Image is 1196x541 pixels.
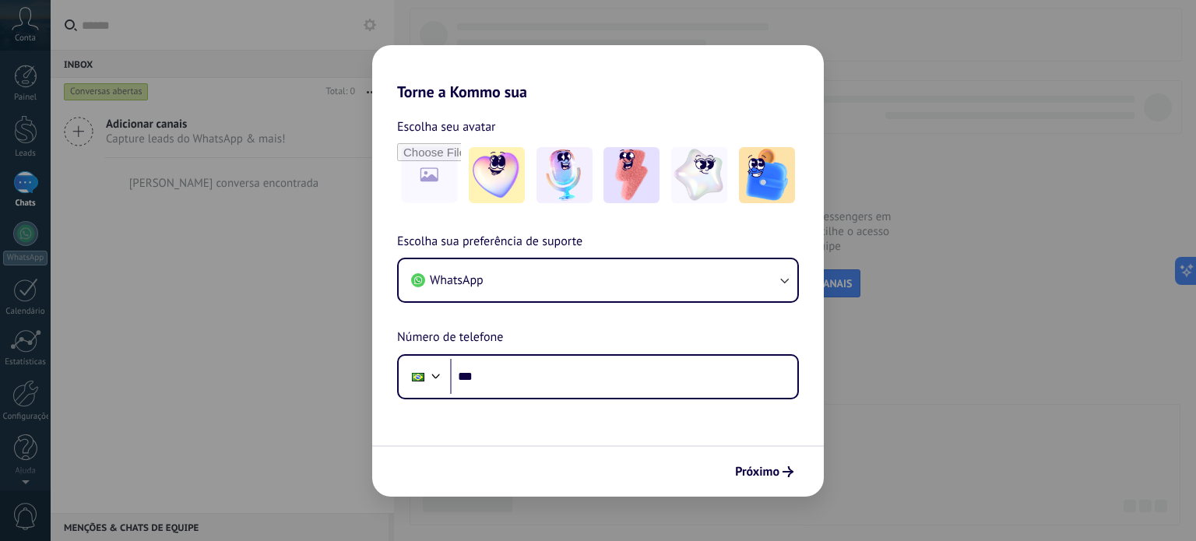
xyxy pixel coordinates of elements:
h2: Torne a Kommo sua [372,45,824,101]
span: Número de telefone [397,328,503,348]
img: -5.jpeg [739,147,795,203]
span: Escolha sua preferência de suporte [397,232,582,252]
img: -4.jpeg [671,147,727,203]
img: -1.jpeg [469,147,525,203]
img: -3.jpeg [603,147,660,203]
span: Próximo [735,466,779,477]
span: Escolha seu avatar [397,117,496,137]
img: -2.jpeg [536,147,593,203]
button: Próximo [728,458,800,485]
span: WhatsApp [430,272,484,288]
button: WhatsApp [399,259,797,301]
div: Brazil: + 55 [403,360,433,393]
